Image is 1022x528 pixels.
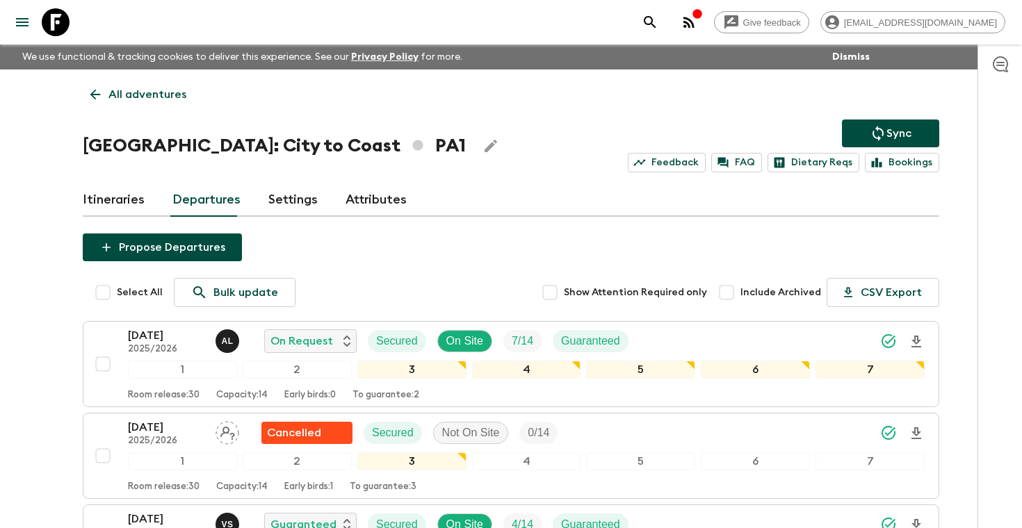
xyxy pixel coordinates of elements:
[128,344,204,355] p: 2025/2026
[216,517,242,528] span: vincent Scott
[701,452,810,470] div: 6
[908,333,925,350] svg: Download Onboarding
[221,336,233,347] p: A L
[117,286,163,299] span: Select All
[267,424,321,441] p: Cancelled
[268,183,318,217] a: Settings
[8,8,36,36] button: menu
[83,233,242,261] button: Propose Departures
[350,481,416,493] p: To guarantee: 3
[586,361,695,379] div: 5
[816,361,925,379] div: 7
[128,511,204,527] p: [DATE]
[357,452,467,470] div: 3
[586,452,695,470] div: 5
[472,361,581,379] div: 4
[108,86,186,103] p: All adventures
[433,422,509,444] div: Not On Site
[261,422,352,444] div: Flash Pack cancellation
[768,153,859,172] a: Dietary Reqs
[816,452,925,470] div: 7
[372,424,414,441] p: Secured
[714,11,809,33] a: Give feedback
[829,47,873,67] button: Dismiss
[880,333,897,349] svg: Synced Successfully
[561,333,620,349] p: Guaranteed
[83,81,194,108] a: All adventures
[519,422,558,444] div: Trip Fill
[736,17,809,28] span: Give feedback
[357,361,467,379] div: 3
[472,452,581,470] div: 4
[284,390,336,401] p: Early birds: 0
[437,330,492,352] div: On Site
[512,333,533,349] p: 7 / 14
[216,333,242,345] span: Abdiel Luis
[243,361,352,379] div: 2
[564,286,707,299] span: Show Attention Required only
[17,44,468,69] p: We use functional & tracking cookies to deliver this experience. See our for more.
[865,153,939,172] a: Bookings
[128,361,237,379] div: 1
[172,183,241,217] a: Departures
[701,361,810,379] div: 6
[128,390,200,401] p: Room release: 30
[364,422,422,444] div: Secured
[842,119,939,147] button: Sync adventure departures to the booking engine
[351,52,419,62] a: Privacy Policy
[346,183,407,217] a: Attributes
[711,153,762,172] a: FAQ
[368,330,426,352] div: Secured
[213,284,278,301] p: Bulk update
[174,278,295,307] a: Bulk update
[83,321,939,407] button: [DATE]2025/2026Abdiel LuisOn RequestSecuredOn SiteTrip FillGuaranteed1234567Room release:30Capaci...
[216,425,239,436] span: Assign pack leader
[446,333,483,349] p: On Site
[880,424,897,441] svg: Synced Successfully
[477,132,505,160] button: Edit Adventure Title
[128,419,204,436] p: [DATE]
[83,413,939,499] button: [DATE]2025/2026Assign pack leaderFlash Pack cancellationSecuredNot On SiteTrip Fill1234567Room re...
[886,125,911,142] p: Sync
[376,333,418,349] p: Secured
[836,17,1005,28] span: [EMAIL_ADDRESS][DOMAIN_NAME]
[528,424,549,441] p: 0 / 14
[827,278,939,307] button: CSV Export
[216,390,268,401] p: Capacity: 14
[216,329,242,353] button: AL
[216,481,268,493] p: Capacity: 14
[284,481,333,493] p: Early birds: 1
[270,333,333,349] p: On Request
[740,286,821,299] span: Include Archived
[128,452,237,470] div: 1
[83,132,466,160] h1: [GEOGRAPHIC_DATA]: City to Coast PA1
[628,153,706,172] a: Feedback
[128,327,204,344] p: [DATE]
[83,183,145,217] a: Itineraries
[128,481,200,493] p: Room release: 30
[128,436,204,447] p: 2025/2026
[442,424,500,441] p: Not On Site
[908,425,925,442] svg: Download Onboarding
[503,330,542,352] div: Trip Fill
[820,11,1005,33] div: [EMAIL_ADDRESS][DOMAIN_NAME]
[243,452,352,470] div: 2
[636,8,664,36] button: search adventures
[352,390,419,401] p: To guarantee: 2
